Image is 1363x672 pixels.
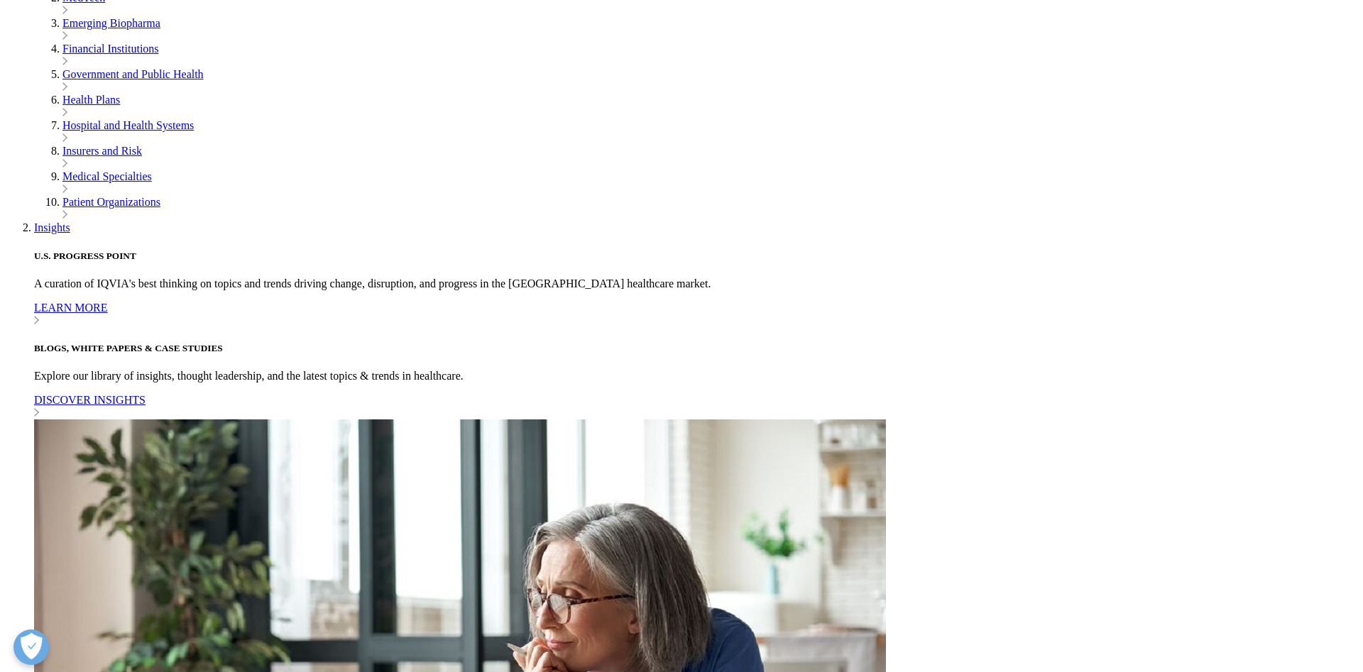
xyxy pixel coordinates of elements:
[34,302,1357,327] a: LEARN MORE
[34,343,1357,354] h5: BLOGS, WHITE PAPERS & CASE STUDIES
[62,145,142,157] a: Insurers and Risk
[62,119,194,131] a: Hospital and Health Systems
[62,68,204,80] a: Government and Public Health
[34,277,1357,290] p: A curation of IQVIA's best thinking on topics and trends driving change, disruption, and progress...
[62,94,120,106] a: Health Plans
[13,629,49,665] button: 打开偏好
[62,43,159,55] a: Financial Institutions
[34,370,1357,382] p: Explore our library of insights, thought leadership, and the latest topics & trends in healthcare.
[62,170,152,182] a: Medical Specialties
[34,250,1357,262] h5: U.S. PROGRESS POINT
[34,221,70,233] a: Insights
[62,17,160,29] a: Emerging Biopharma
[62,196,160,208] a: Patient Organizations
[34,394,1357,419] a: DISCOVER INSIGHTS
